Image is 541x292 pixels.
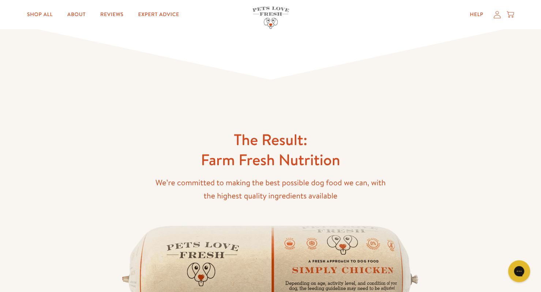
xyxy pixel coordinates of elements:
[94,7,129,22] a: Reviews
[21,7,59,22] a: Shop All
[154,130,388,170] h1: The Result: Farm Fresh Nutrition
[132,7,185,22] a: Expert Advice
[61,7,91,22] a: About
[464,7,489,22] a: Help
[252,7,289,29] img: Pets Love Fresh
[504,258,534,285] iframe: Gorgias live chat messenger
[154,176,388,202] p: We’re committed to making the best possible dog food we can, with the highest quality ingredients...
